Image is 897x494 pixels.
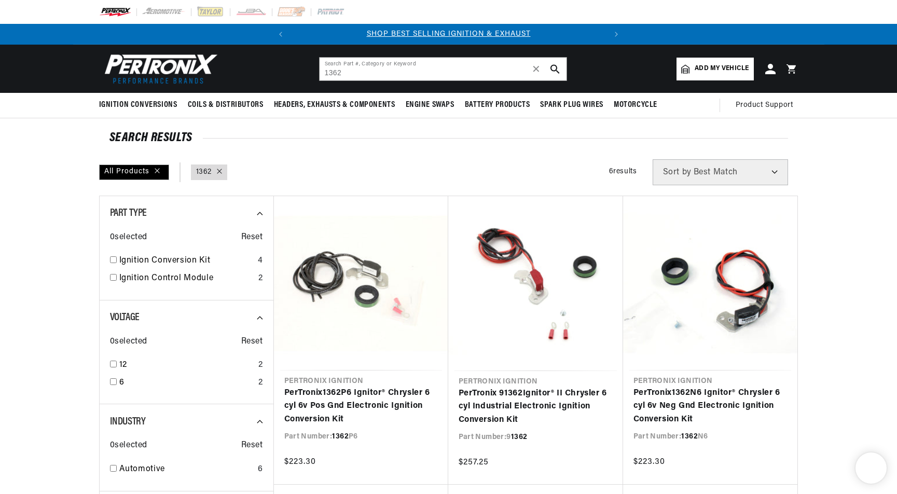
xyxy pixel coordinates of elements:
[653,159,788,185] select: Sort by
[183,93,269,117] summary: Coils & Distributors
[401,93,460,117] summary: Engine Swaps
[73,24,824,45] slideshow-component: Translation missing: en.sections.announcements.announcement_bar
[406,100,454,111] span: Engine Swaps
[320,58,567,80] input: Search Part #, Category or Keyword
[110,208,147,218] span: Part Type
[110,417,146,427] span: Industry
[241,231,263,244] span: Reset
[99,164,169,180] div: All Products
[110,439,147,452] span: 0 selected
[188,100,264,111] span: Coils & Distributors
[119,359,254,372] a: 12
[633,387,787,427] a: PerTronix1362N6 Ignitor® Chrysler 6 cyl 6v Neg Gnd Electronic Ignition Conversion Kit
[367,30,531,38] a: SHOP BEST SELLING IGNITION & EXHAUST
[99,93,183,117] summary: Ignition Conversions
[535,93,609,117] summary: Spark Plug Wires
[614,100,657,111] span: Motorcycle
[119,272,254,285] a: Ignition Control Module
[284,387,438,427] a: PerTronix1362P6 Ignitor® Chrysler 6 cyl 6v Pos Gnd Electronic Ignition Conversion Kit
[274,100,395,111] span: Headers, Exhausts & Components
[269,93,401,117] summary: Headers, Exhausts & Components
[258,376,263,390] div: 2
[609,93,663,117] summary: Motorcycle
[270,24,291,45] button: Translation missing: en.sections.announcements.previous_announcement
[241,335,263,349] span: Reset
[291,29,606,40] div: Announcement
[606,24,627,45] button: Translation missing: en.sections.announcements.next_announcement
[291,29,606,40] div: 1 of 2
[258,272,263,285] div: 2
[109,133,788,143] div: SEARCH RESULTS
[736,93,798,118] summary: Product Support
[258,254,263,268] div: 4
[110,312,140,323] span: Voltage
[99,100,177,111] span: Ignition Conversions
[465,100,530,111] span: Battery Products
[609,168,637,175] span: 6 results
[119,463,254,476] a: Automotive
[110,335,147,349] span: 0 selected
[119,376,254,390] a: 6
[119,254,254,268] a: Ignition Conversion Kit
[110,231,147,244] span: 0 selected
[695,64,749,74] span: Add my vehicle
[460,93,535,117] summary: Battery Products
[540,100,603,111] span: Spark Plug Wires
[196,167,212,178] a: 1362
[258,359,263,372] div: 2
[663,168,692,176] span: Sort by
[258,463,263,476] div: 6
[241,439,263,452] span: Reset
[736,100,793,111] span: Product Support
[544,58,567,80] button: search button
[459,387,613,427] a: PerTronix 91362Ignitor® II Chrysler 6 cyl Industrial Electronic Ignition Conversion Kit
[99,51,218,87] img: Pertronix
[677,58,753,80] a: Add my vehicle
